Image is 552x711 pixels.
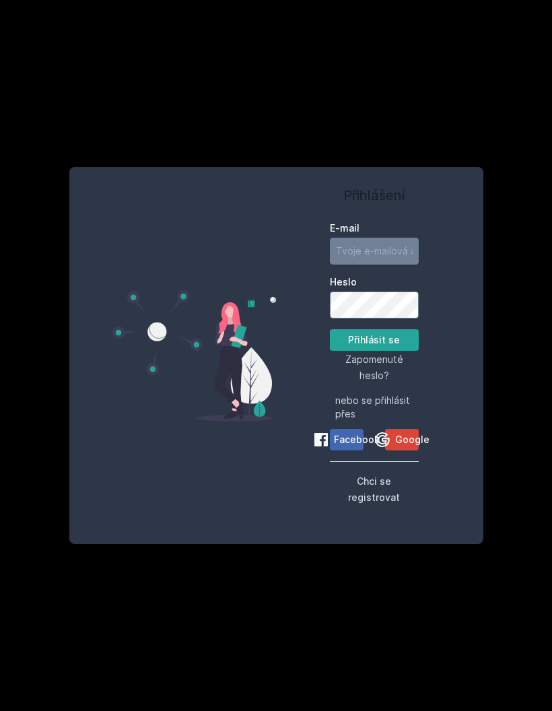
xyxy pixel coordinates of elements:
button: Chci se registrovat [330,473,419,505]
span: Google [395,433,429,446]
span: nebo se přihlásit přes [335,394,413,421]
span: Facebook [334,433,380,446]
input: Tvoje e-mailová adresa [330,238,419,265]
button: Facebook [330,429,364,450]
label: Heslo [330,275,419,289]
button: Přihlásit se [330,329,419,351]
h1: Přihlášení [330,185,419,205]
span: Zapomenuté heslo? [345,353,403,381]
button: Google [385,429,419,450]
label: E-mail [330,222,419,235]
span: Chci se registrovat [348,475,400,503]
